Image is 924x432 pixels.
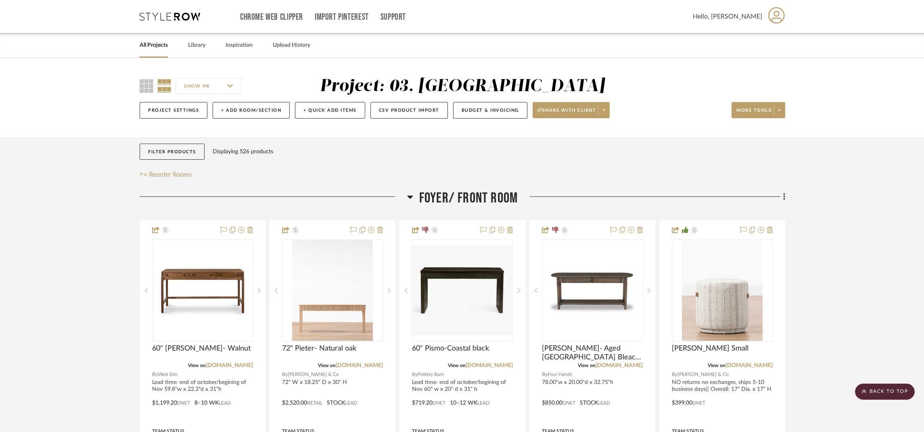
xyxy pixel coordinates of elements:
[288,371,339,378] span: [PERSON_NAME] & Co
[213,102,290,119] button: + Add Room/Section
[153,241,252,340] img: 60" Berriman- Walnut
[677,371,729,378] span: [PERSON_NAME] & Co
[708,363,725,368] span: View on
[542,344,643,362] span: [PERSON_NAME]- Aged [GEOGRAPHIC_DATA] Bleach, Dark Gunmetal
[292,240,372,341] img: 72" Pieter- Natural oak
[140,40,168,51] a: All Projects
[419,190,518,207] span: Foyer/ Front Room
[158,371,178,378] span: West Elm
[152,371,158,378] span: By
[725,363,773,368] a: [DOMAIN_NAME]
[188,40,205,51] a: Library
[413,246,512,335] img: 60" Pismo-Coastal black
[542,371,548,378] span: By
[188,363,206,368] span: View on
[693,12,762,21] span: Hello, [PERSON_NAME]
[412,371,418,378] span: By
[226,40,253,51] a: Inspiration
[736,107,771,119] span: More tools
[140,144,205,160] button: Filter Products
[537,107,596,119] span: Share with client
[732,102,785,118] button: More tools
[855,384,915,400] scroll-to-top-button: BACK TO TOP
[672,344,748,353] span: [PERSON_NAME] Small
[533,102,610,118] button: Share with client
[273,40,310,51] a: Upload History
[548,371,572,378] span: Four Hands
[153,240,253,341] div: 0
[240,14,303,21] a: Chrome Web Clipper
[596,363,643,368] a: [DOMAIN_NAME]
[682,240,762,341] img: Mckay Small
[213,144,273,160] div: Displaying 526 products
[320,78,605,95] div: Project: 03. [GEOGRAPHIC_DATA]
[672,371,677,378] span: By
[418,371,444,378] span: Pottery Barn
[282,344,356,353] span: 72" Pieter- Natural oak
[140,102,207,119] button: Project Settings
[315,14,369,21] a: Import Pinterest
[295,102,365,119] button: + Quick Add Items
[318,363,336,368] span: View on
[380,14,406,21] a: Support
[206,363,253,368] a: [DOMAIN_NAME]
[140,170,192,179] button: Reorder Rooms
[453,102,527,119] button: Budget & Invoicing
[282,371,288,378] span: By
[282,240,383,341] div: 0
[152,344,251,353] span: 60" [PERSON_NAME]- Walnut
[412,344,489,353] span: 60" Pismo-Coastal black
[370,102,448,119] button: CSV Product Import
[466,363,513,368] a: [DOMAIN_NAME]
[543,241,642,340] img: Cahrles- Aged Belgium Bleach, Dark Gunmetal
[336,363,383,368] a: [DOMAIN_NAME]
[149,170,192,179] span: Reorder Rooms
[578,363,596,368] span: View on
[412,240,512,341] div: 0
[448,363,466,368] span: View on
